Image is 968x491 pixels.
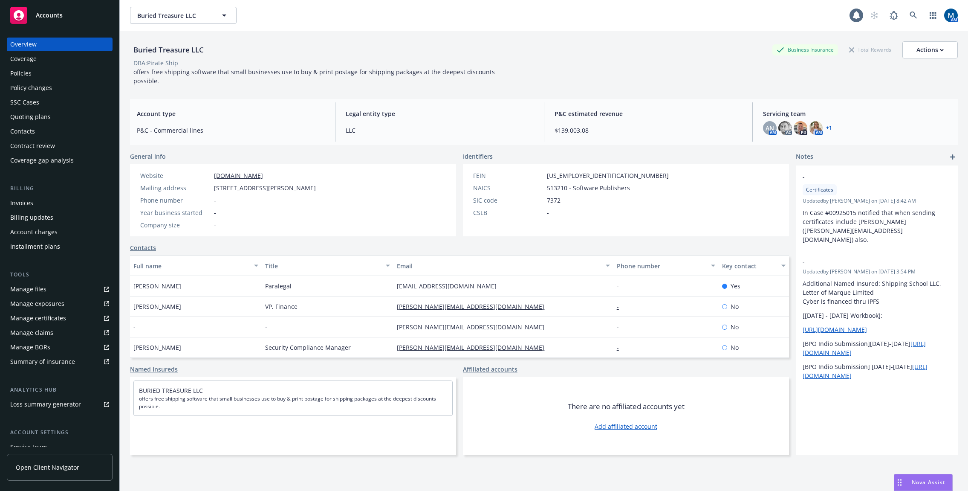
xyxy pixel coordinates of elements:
[130,152,166,161] span: General info
[803,362,951,380] p: [BPO Indio Submission] [DATE]-[DATE]
[803,325,867,334] a: [URL][DOMAIN_NAME]
[809,121,823,135] img: photo
[7,52,113,66] a: Coverage
[547,183,630,192] span: 513210 - Software Publishers
[731,302,739,311] span: No
[617,282,626,290] a: -
[10,326,53,340] div: Manage claims
[731,343,739,352] span: No
[473,208,543,217] div: CSLB
[7,38,113,51] a: Overview
[794,121,807,135] img: photo
[894,474,953,491] button: Nova Assist
[796,251,958,387] div: -Updatedby [PERSON_NAME] on [DATE] 3:54 PMAdditional Named Insured: Shipping School LLC, Letter o...
[803,339,951,357] p: [BPO Indio Submission][DATE]-[DATE]
[265,261,381,270] div: Title
[10,38,37,51] div: Overview
[140,208,211,217] div: Year business started
[7,270,113,279] div: Tools
[803,279,951,306] p: Additional Named Insured: Shipping School LLC, Letter of Marque Limited Cyber is financed thru IPFS
[473,183,543,192] div: NAICS
[547,171,669,180] span: [US_EMPLOYER_IDENTIFICATION_NUMBER]
[397,282,503,290] a: [EMAIL_ADDRESS][DOMAIN_NAME]
[803,311,951,320] p: [[DATE] - [DATE] Workbook]:
[262,256,393,276] button: Title
[137,126,325,135] span: P&C - Commercial lines
[925,7,942,24] a: Switch app
[10,110,51,124] div: Quoting plans
[7,340,113,354] a: Manage BORs
[473,171,543,180] div: FEIN
[772,44,838,55] div: Business Insurance
[803,197,951,205] span: Updated by [PERSON_NAME] on [DATE] 8:42 AM
[555,126,743,135] span: $139,003.08
[595,422,657,431] a: Add affiliated account
[397,302,551,311] a: [PERSON_NAME][EMAIL_ADDRESS][DOMAIN_NAME]
[393,256,613,276] button: Email
[845,44,896,55] div: Total Rewards
[10,311,66,325] div: Manage certificates
[803,172,929,181] span: -
[10,96,39,109] div: SSC Cases
[397,343,551,352] a: [PERSON_NAME][EMAIL_ADDRESS][DOMAIN_NAME]
[140,196,211,205] div: Phone number
[7,139,113,153] a: Contract review
[10,340,50,354] div: Manage BORs
[10,240,60,253] div: Installment plans
[130,243,156,252] a: Contacts
[902,41,958,58] button: Actions
[796,166,958,251] div: -CertificatesUpdatedby [PERSON_NAME] on [DATE] 8:42 AMIn Case #00925015 notified that when sendin...
[214,196,216,205] span: -
[139,395,447,410] span: offers free shipping software that small businesses use to buy & print postage for shipping packa...
[133,322,136,331] span: -
[555,109,743,118] span: P&C estimated revenue
[826,125,832,131] a: +1
[10,355,75,369] div: Summary of insurance
[7,225,113,239] a: Account charges
[7,326,113,340] a: Manage claims
[7,440,113,454] a: Service team
[719,256,789,276] button: Key contact
[265,282,292,291] span: Paralegal
[133,302,181,311] span: [PERSON_NAME]
[10,440,47,454] div: Service team
[948,152,958,162] a: add
[133,343,181,352] span: [PERSON_NAME]
[7,67,113,80] a: Policies
[140,183,211,192] div: Mailing address
[944,9,958,22] img: photo
[133,58,178,67] div: DBA: Pirate Ship
[133,282,181,291] span: [PERSON_NAME]
[617,302,626,311] a: -
[722,261,776,270] div: Key contact
[803,268,951,276] span: Updated by [PERSON_NAME] on [DATE] 3:54 PM
[7,398,113,411] a: Loss summary generator
[7,96,113,109] a: SSC Cases
[346,109,534,118] span: Legal entity type
[10,282,46,296] div: Manage files
[214,221,216,230] span: -
[568,401,685,412] span: There are no affiliated accounts yet
[803,258,929,267] span: -
[10,139,55,153] div: Contract review
[7,196,113,210] a: Invoices
[137,109,325,118] span: Account type
[214,171,263,180] a: [DOMAIN_NAME]
[7,154,113,167] a: Coverage gap analysis
[140,171,211,180] div: Website
[133,68,497,85] span: offers free shipping software that small businesses use to buy & print postage for shipping packa...
[547,196,561,205] span: 7372
[7,297,113,311] a: Manage exposures
[7,355,113,369] a: Summary of insurance
[346,126,534,135] span: LLC
[731,322,739,331] span: No
[7,81,113,95] a: Policy changes
[7,240,113,253] a: Installment plans
[265,322,267,331] span: -
[130,7,237,24] button: Buried Treasure LLC
[547,208,549,217] span: -
[473,196,543,205] div: SIC code
[7,3,113,27] a: Accounts
[214,208,216,217] span: -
